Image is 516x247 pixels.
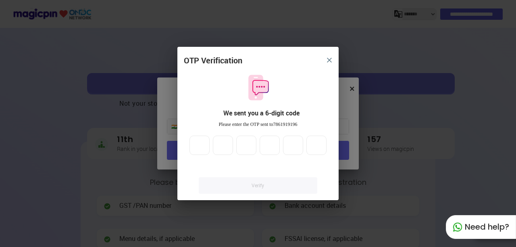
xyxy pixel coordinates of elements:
a: Verify [199,177,317,194]
button: close [322,53,337,67]
div: We sent you a 6-digit code [190,109,332,118]
div: Need help? [446,215,516,239]
img: whatapp_green.7240e66a.svg [453,222,462,232]
div: Please enter the OTP sent to 7861919196 [184,121,332,128]
img: 8zTxi7IzMsfkYqyYgBgfvSHvmzQA9juT1O3mhMgBDT8p5s20zMZ2JbefE1IEBlkXHwa7wAFxGwdILBLhkAAAAASUVORK5CYII= [327,58,332,63]
img: otpMessageIcon.11fa9bf9.svg [244,74,272,101]
div: OTP Verification [184,55,242,67]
